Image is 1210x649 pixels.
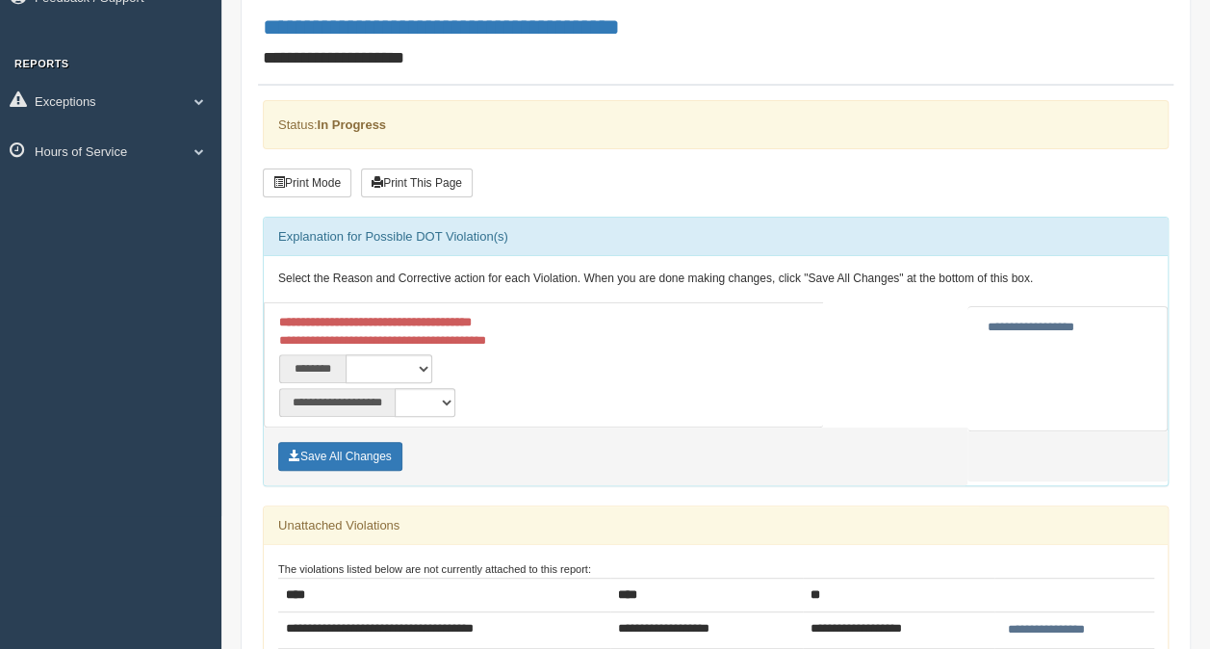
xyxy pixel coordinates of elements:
button: Save [278,442,402,471]
button: Print This Page [361,169,473,197]
strong: In Progress [317,117,386,132]
small: The violations listed below are not currently attached to this report: [278,563,591,575]
div: Select the Reason and Corrective action for each Violation. When you are done making changes, cli... [264,256,1168,302]
div: Unattached Violations [264,506,1168,545]
div: Explanation for Possible DOT Violation(s) [264,218,1168,256]
button: Print Mode [263,169,351,197]
div: Status: [263,100,1169,149]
